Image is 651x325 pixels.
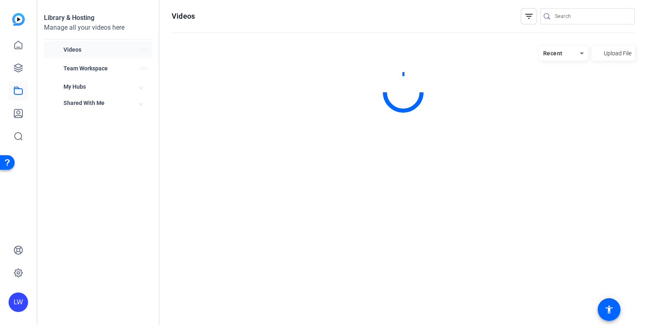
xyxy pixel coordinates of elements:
div: LW [9,292,28,312]
mat-expansion-panel-header: My Hubs [44,79,152,95]
div: Library & Hosting [44,13,152,23]
span: Recent [543,50,563,57]
button: Upload File [592,46,635,61]
span: Videos [63,46,140,54]
span: Shared With Me [63,99,139,107]
mat-icon: accessibility [604,305,614,314]
mat-expansion-panel-header: Shared With Me [44,95,152,111]
span: Upload File [604,49,631,58]
h1: Videos [172,11,195,21]
span: My Hubs [63,83,121,91]
mat-icon: filter_list [524,11,534,21]
input: Search [555,11,628,21]
div: Manage all your videos here [44,23,152,33]
span: Team Workspace [63,64,140,72]
img: blue-gradient.svg [12,13,25,26]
